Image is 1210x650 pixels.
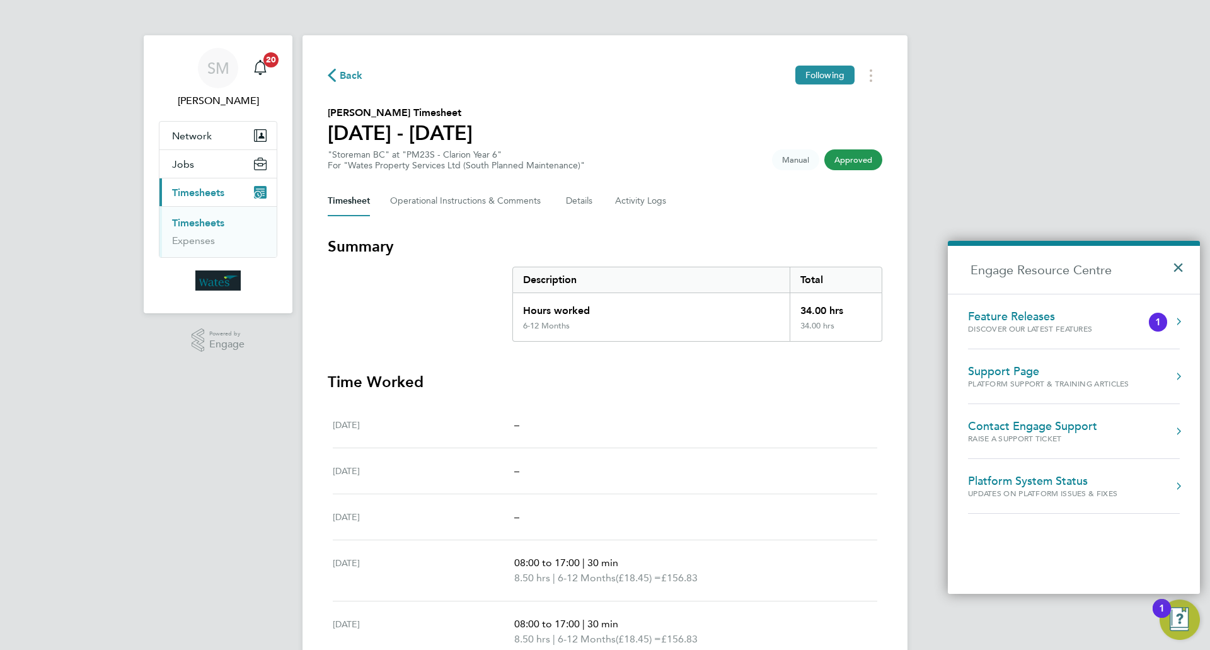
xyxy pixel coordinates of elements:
h2: [PERSON_NAME] Timesheet [328,105,473,120]
span: Back [340,68,363,83]
button: Open Resource Center, 1 new notification [1160,600,1200,640]
div: Hours worked [513,293,790,321]
span: 08:00 to 17:00 [514,557,580,569]
div: Timesheets [159,206,277,257]
div: Total [790,267,882,293]
span: Powered by [209,328,245,339]
span: Following [805,69,844,81]
div: 34.00 hrs [790,321,882,341]
div: [DATE] [333,509,514,525]
div: Raise a Support Ticket [968,433,1097,444]
span: Engage [209,339,245,350]
div: Summary [512,267,882,342]
span: | [553,572,555,584]
a: Go to home page [159,270,277,291]
span: This timesheet has been approved. [824,149,882,170]
button: Following [795,66,855,84]
a: Expenses [172,235,215,247]
div: "Storeman BC" at "PM23S - Clarion Year 6" [328,149,585,171]
span: SM [207,60,229,76]
span: Jobs [172,158,194,170]
span: 8.50 hrs [514,572,550,584]
div: [DATE] [333,463,514,479]
img: wates-logo-retina.png [195,270,241,291]
button: Timesheets Menu [860,66,882,85]
div: Feature Releases [968,310,1117,323]
span: | [582,618,585,630]
div: 34.00 hrs [790,293,882,321]
button: Activity Logs [615,186,668,216]
div: Description [513,267,790,293]
div: 1 [1159,608,1165,625]
span: 30 min [587,557,618,569]
span: – [514,419,519,431]
div: 6-12 Months [523,321,570,331]
span: £156.83 [661,572,698,584]
a: SM[PERSON_NAME] [159,48,277,108]
button: Network [159,122,277,149]
span: Suraj Meghani [159,93,277,108]
nav: Main navigation [144,35,292,313]
span: 08:00 to 17:00 [514,618,580,630]
button: Jobs [159,150,277,178]
button: Timesheets [159,178,277,206]
button: Back [328,67,363,83]
h3: Summary [328,236,882,257]
span: This timesheet was manually created. [772,149,819,170]
span: | [582,557,585,569]
div: [DATE] [333,555,514,586]
div: Support Page [968,364,1129,378]
span: 8.50 hrs [514,633,550,645]
a: Powered byEngage [192,328,245,352]
span: 6-12 Months [558,571,616,586]
button: Details [566,186,595,216]
h1: [DATE] - [DATE] [328,120,473,146]
div: Discover our latest features [968,323,1117,334]
span: – [514,465,519,477]
span: 30 min [587,618,618,630]
a: Timesheets [172,217,224,229]
span: (£18.45) = [616,572,661,584]
div: [DATE] [333,617,514,647]
span: | [553,633,555,645]
span: 20 [263,52,279,67]
button: Timesheet [328,186,370,216]
h3: Time Worked [328,372,882,392]
span: Network [172,130,212,142]
div: Platform System Status [968,474,1143,488]
div: [DATE] [333,417,514,432]
h2: Engage Resource Centre [948,246,1200,294]
span: – [514,511,519,523]
button: Operational Instructions & Comments [390,186,546,216]
div: Contact Engage Support [968,419,1097,433]
button: Close [1172,250,1190,277]
div: Engage Resource Centre [948,241,1200,594]
span: 6-12 Months [558,632,616,647]
div: Platform Support & Training Articles [968,378,1129,389]
a: 20 [248,48,273,88]
span: (£18.45) = [616,633,661,645]
div: For "Wates Property Services Ltd (South Planned Maintenance)" [328,160,585,171]
div: Updates on Platform Issues & Fixes [968,488,1143,499]
span: Timesheets [172,187,224,199]
span: £156.83 [661,633,698,645]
